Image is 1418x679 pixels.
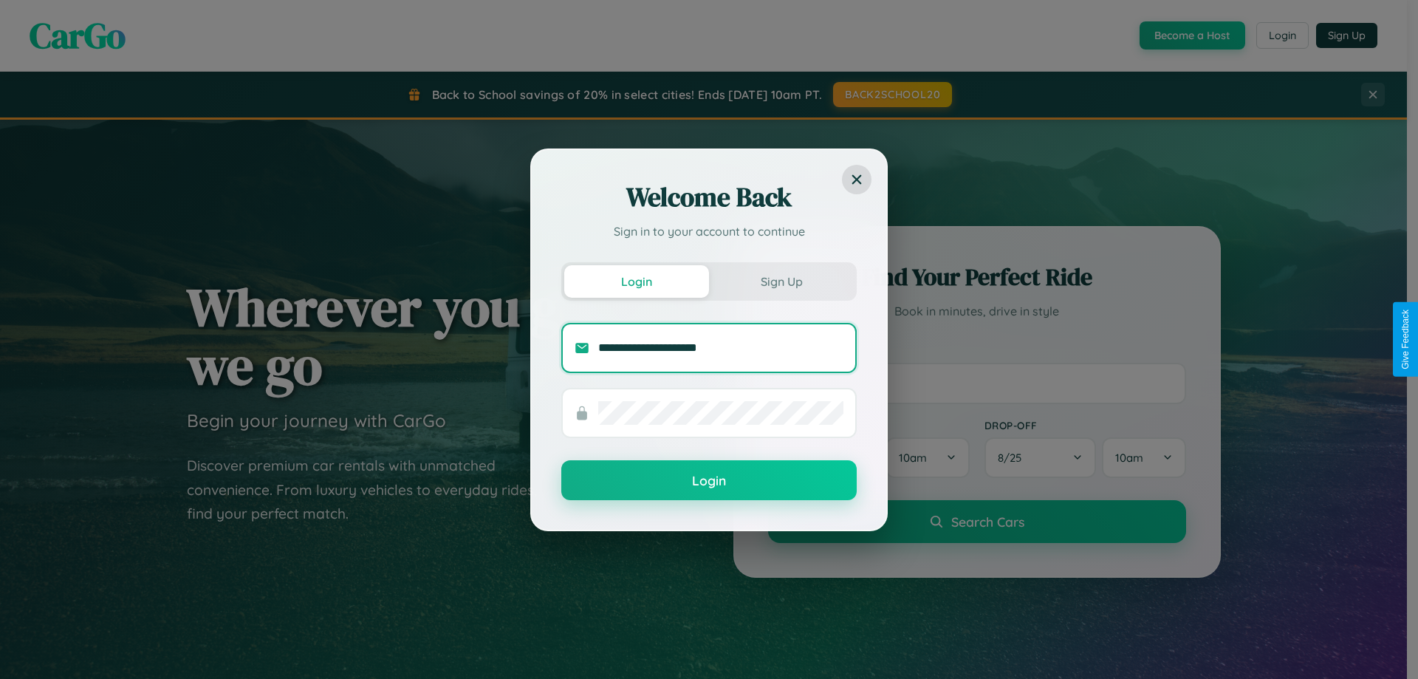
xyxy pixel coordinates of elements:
[1400,310,1411,369] div: Give Feedback
[709,265,854,298] button: Sign Up
[561,180,857,215] h2: Welcome Back
[561,460,857,500] button: Login
[564,265,709,298] button: Login
[561,222,857,240] p: Sign in to your account to continue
